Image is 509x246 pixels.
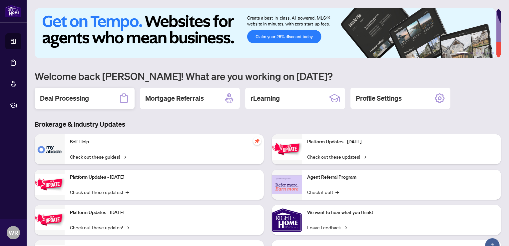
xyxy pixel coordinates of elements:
button: 5 [486,52,489,54]
a: Check it out!→ [307,188,339,196]
button: 2 [470,52,473,54]
img: Self-Help [35,134,65,164]
img: Platform Updates - September 16, 2025 [35,174,65,195]
span: → [126,188,129,196]
h2: Deal Processing [40,94,89,103]
p: Platform Updates - [DATE] [70,174,258,181]
p: Platform Updates - [DATE] [70,209,258,216]
span: → [335,188,339,196]
a: Check out these updates!→ [307,153,366,160]
span: WR [9,228,18,237]
a: Check out these guides!→ [70,153,126,160]
h2: rLearning [251,94,280,103]
img: Platform Updates - June 23, 2025 [272,139,302,160]
h1: Welcome back [PERSON_NAME]! What are you working on [DATE]? [35,70,501,82]
img: We want to hear what you think! [272,205,302,235]
img: Agent Referral Program [272,175,302,194]
a: Leave Feedback→ [307,224,347,231]
a: Check out these updates!→ [70,224,129,231]
p: Agent Referral Program [307,174,496,181]
h3: Brokerage & Industry Updates [35,120,501,129]
h2: Mortgage Referrals [145,94,204,103]
p: Self-Help [70,138,258,146]
img: Slide 0 [35,8,496,58]
span: → [126,224,129,231]
button: 1 [457,52,468,54]
span: → [363,153,366,160]
a: Check out these updates!→ [70,188,129,196]
img: Platform Updates - July 21, 2025 [35,209,65,230]
button: 6 [492,52,494,54]
img: logo [5,5,21,17]
button: 4 [481,52,484,54]
button: 3 [476,52,478,54]
p: Platform Updates - [DATE] [307,138,496,146]
h2: Profile Settings [356,94,402,103]
p: We want to hear what you think! [307,209,496,216]
span: → [123,153,126,160]
button: Open asap [482,223,502,243]
span: pushpin [253,137,261,145]
span: → [343,224,347,231]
